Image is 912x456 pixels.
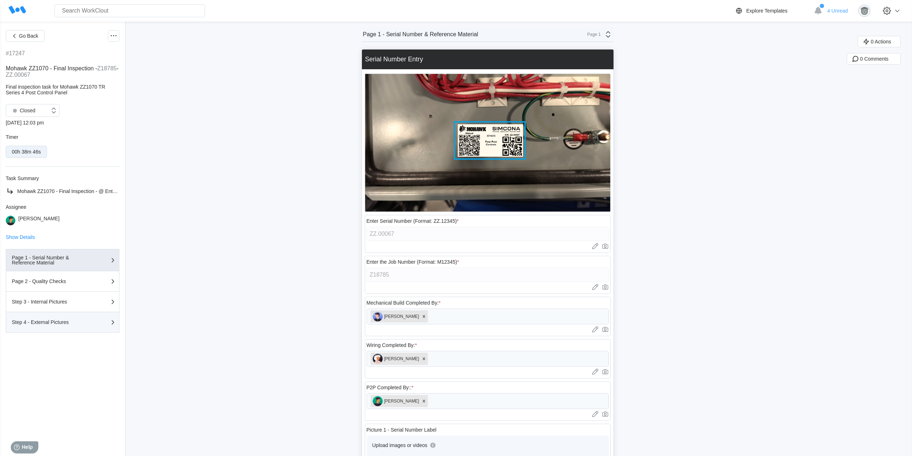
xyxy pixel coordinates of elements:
[10,105,35,116] div: Closed
[860,56,888,61] span: 0 Comments
[735,6,810,15] a: Explore Templates
[6,72,30,78] mark: ZZ.00067
[6,249,119,271] button: Page 1 - Serial Number & Reference Material
[17,188,297,194] span: Mohawk ZZ1070 - Final Inspection - @ Enter the Job Number (Format: M12345) - @ Enter Serial Numbe...
[6,292,119,312] button: Step 3 - Internal Pictures
[12,299,83,304] div: Step 3 - Internal Pictures
[365,56,423,63] div: Serial Number Entry
[6,84,119,95] div: Final inspection task for Mohawk ZZ1070 TR Series 4 Post Control Panel
[12,279,83,284] div: Page 2 - Quality Checks
[372,442,428,448] div: Upload images or videos
[54,4,205,17] input: Search WorkClout
[6,312,119,333] button: Step 4 - External Pictures
[6,271,119,292] button: Page 2 - Quality Checks
[583,32,601,37] div: Page 1
[6,120,119,126] div: [DATE] 12:03 pm
[363,31,478,38] div: Page 1 - Serial Number & Reference Material
[367,268,609,282] input: Type here... (specific format required)
[746,8,787,14] div: Explore Templates
[6,65,97,71] span: Mohawk ZZ1070 - Final Inspection -
[827,8,848,14] span: 4 Unread
[367,385,414,390] div: P2P Completed By::
[367,218,459,224] div: Enter Serial Number (Format: ZZ.12345)
[6,134,119,140] div: Timer
[858,36,901,47] button: 0 Actions
[116,65,118,71] span: -
[18,216,59,225] div: [PERSON_NAME]
[847,53,901,65] button: 0 Comments
[367,342,417,348] div: Wiring Completed By:
[365,74,610,212] img: finishedserial.jpg
[6,175,119,181] div: Task Summary
[12,149,41,155] div: 00h 38m 46s
[97,65,116,71] mark: Z18785
[367,259,459,265] div: Enter the Job Number (Format: M12345)
[12,255,83,265] div: Page 1 - Serial Number & Reference Material
[6,204,119,210] div: Assignee
[19,33,38,38] span: Go Back
[6,30,44,42] button: Go Back
[871,39,891,44] span: 0 Actions
[6,235,35,240] button: Show Details
[858,5,870,17] img: gorilla.png
[367,227,609,241] input: Type here... (specific format required)
[367,300,441,306] div: Mechanical Build Completed By:
[6,187,119,196] a: Mohawk ZZ1070 - Final Inspection - @ Enter the Job Number (Format: M12345) - @ Enter Serial Numbe...
[6,50,25,57] div: #17247
[367,427,436,433] div: Picture 1 - Serial Number Label
[6,216,15,225] img: user.png
[12,320,83,325] div: Step 4 - External Pictures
